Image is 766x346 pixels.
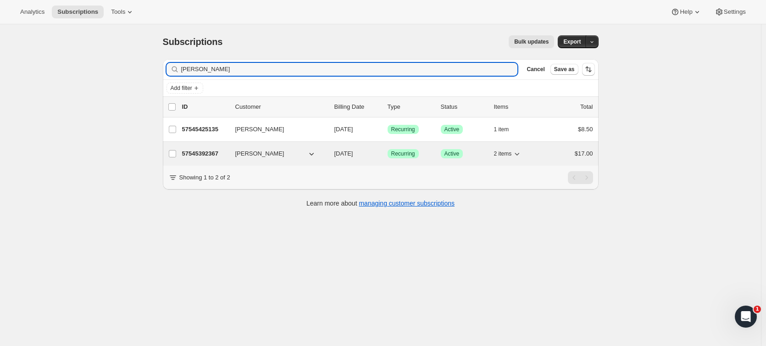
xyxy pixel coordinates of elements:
[494,147,522,160] button: 2 items
[388,102,433,112] div: Type
[182,102,593,112] div: IDCustomerBilling DateTypeStatusItemsTotal
[494,102,540,112] div: Items
[509,35,554,48] button: Bulk updates
[182,125,228,134] p: 57545425135
[527,66,544,73] span: Cancel
[550,64,578,75] button: Save as
[230,122,322,137] button: [PERSON_NAME]
[306,199,455,208] p: Learn more about
[230,146,322,161] button: [PERSON_NAME]
[724,8,746,16] span: Settings
[235,102,327,112] p: Customer
[105,6,140,18] button: Tools
[494,123,519,136] button: 1 item
[20,8,44,16] span: Analytics
[179,173,230,182] p: Showing 1 to 2 of 2
[735,306,757,328] iframe: Intercom live chat
[709,6,751,18] button: Settings
[680,8,692,16] span: Help
[171,84,192,92] span: Add filter
[391,150,415,157] span: Recurring
[182,123,593,136] div: 57545425135[PERSON_NAME][DATE]SuccessRecurringSuccessActive1 item$8.50
[52,6,104,18] button: Subscriptions
[578,126,593,133] span: $8.50
[111,8,125,16] span: Tools
[441,102,487,112] p: Status
[181,63,518,76] input: Filter subscribers
[494,126,509,133] span: 1 item
[15,6,50,18] button: Analytics
[494,150,512,157] span: 2 items
[391,126,415,133] span: Recurring
[334,102,380,112] p: Billing Date
[359,200,455,207] a: managing customer subscriptions
[182,147,593,160] div: 57545392367[PERSON_NAME][DATE]SuccessRecurringSuccessActive2 items$17.00
[580,102,593,112] p: Total
[444,126,460,133] span: Active
[182,102,228,112] p: ID
[665,6,707,18] button: Help
[568,171,593,184] nav: Pagination
[563,38,581,45] span: Export
[523,64,548,75] button: Cancel
[167,83,203,94] button: Add filter
[57,8,98,16] span: Subscriptions
[558,35,586,48] button: Export
[235,149,284,158] span: [PERSON_NAME]
[334,150,353,157] span: [DATE]
[554,66,575,73] span: Save as
[582,63,595,76] button: Sort the results
[334,126,353,133] span: [DATE]
[235,125,284,134] span: [PERSON_NAME]
[754,306,761,313] span: 1
[575,150,593,157] span: $17.00
[514,38,549,45] span: Bulk updates
[444,150,460,157] span: Active
[182,149,228,158] p: 57545392367
[163,37,223,47] span: Subscriptions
